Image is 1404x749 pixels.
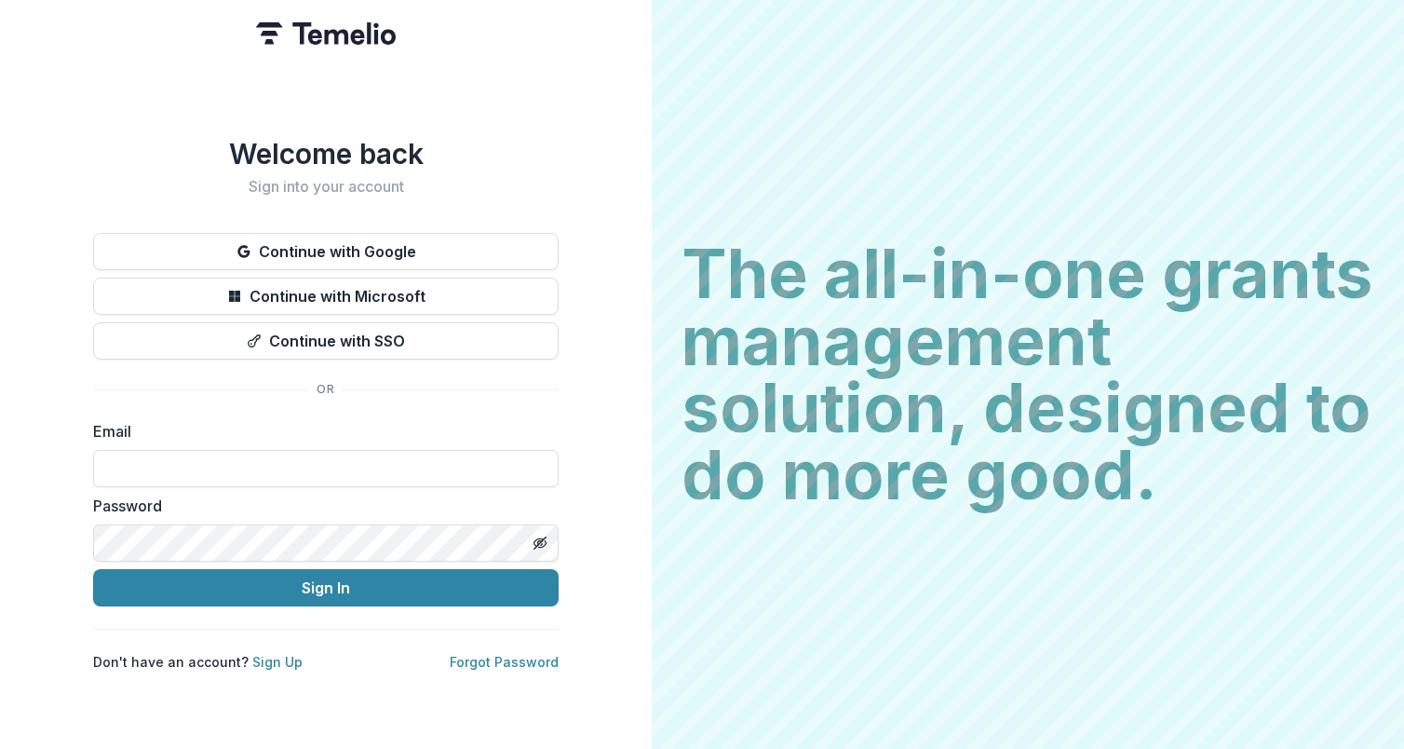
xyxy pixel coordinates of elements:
[450,654,559,670] a: Forgot Password
[256,22,396,45] img: Temelio
[93,569,559,606] button: Sign In
[252,654,303,670] a: Sign Up
[93,420,547,443] label: Email
[93,233,559,270] button: Continue with Google
[93,495,547,517] label: Password
[93,652,303,672] p: Don't have an account?
[93,178,559,196] h2: Sign into your account
[93,322,559,360] button: Continue with SSO
[525,528,555,558] button: Toggle password visibility
[93,278,559,315] button: Continue with Microsoft
[93,137,559,170] h1: Welcome back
